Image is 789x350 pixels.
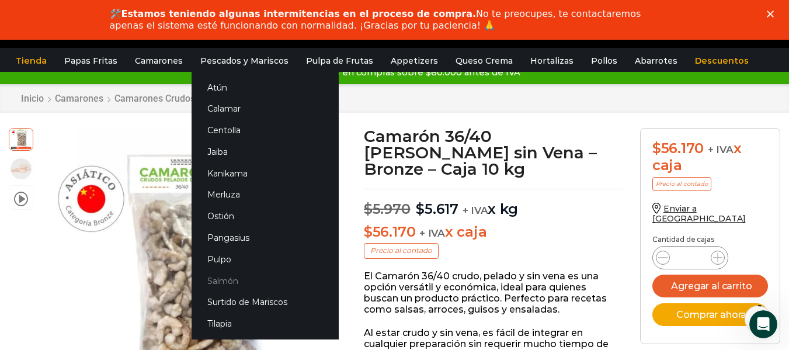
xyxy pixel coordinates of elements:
[652,275,768,297] button: Agregar al carrito
[110,8,661,32] div: 🛠️ No te preocupes, te contactaremos apenas el sistema esté funcionando con normalidad. ¡Gracias ...
[364,271,623,316] p: El Camarón 36/40 crudo, pelado y sin vena es una opción versátil y económica, ideal para quienes ...
[10,50,53,72] a: Tienda
[192,227,339,249] a: Pangasius
[767,11,778,18] div: Cerrar
[419,227,445,239] span: + IVA
[364,128,623,177] h1: Camarón 36/40 [PERSON_NAME] sin Vena – Bronze – Caja 10 kg
[192,248,339,270] a: Pulpo
[192,98,339,120] a: Calamar
[708,144,734,155] span: + IVA
[364,200,373,217] span: $
[192,77,339,98] a: Atún
[9,127,33,150] span: Camaron 36/40 RPD Bronze
[192,292,339,313] a: Surtido de Mariscos
[192,206,339,227] a: Ostión
[652,140,661,157] span: $
[463,205,488,216] span: + IVA
[129,50,189,72] a: Camarones
[679,249,701,266] input: Product quantity
[450,50,519,72] a: Queso Crema
[364,243,439,258] p: Precio al contado
[58,50,123,72] a: Papas Fritas
[652,235,768,244] p: Cantidad de cajas
[364,224,623,241] p: x caja
[20,93,44,104] a: Inicio
[652,140,768,174] div: x caja
[192,184,339,206] a: Merluza
[192,313,339,335] a: Tilapia
[300,50,379,72] a: Pulpa de Frutas
[652,177,711,191] p: Precio al contado
[749,310,777,338] iframe: Intercom live chat
[20,93,270,104] nav: Breadcrumb
[629,50,683,72] a: Abarrotes
[194,50,294,72] a: Pescados y Mariscos
[364,189,623,218] p: x kg
[652,303,768,326] button: Comprar ahora
[385,50,444,72] a: Appetizers
[114,93,270,104] a: Camarones Crudos Pelados sin Vena
[192,162,339,184] a: Kanikama
[364,223,415,240] bdi: 56.170
[652,203,746,224] a: Enviar a [GEOGRAPHIC_DATA]
[416,200,425,217] span: $
[364,200,411,217] bdi: 5.970
[192,270,339,292] a: Salmón
[585,50,623,72] a: Pollos
[192,141,339,162] a: Jaiba
[524,50,579,72] a: Hortalizas
[364,223,373,240] span: $
[9,157,33,181] span: 36/40 rpd bronze
[416,200,458,217] bdi: 5.617
[54,93,104,104] a: Camarones
[652,140,704,157] bdi: 56.170
[689,50,755,72] a: Descuentos
[121,8,477,19] b: Estamos teniendo algunas intermitencias en el proceso de compra.
[192,120,339,141] a: Centolla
